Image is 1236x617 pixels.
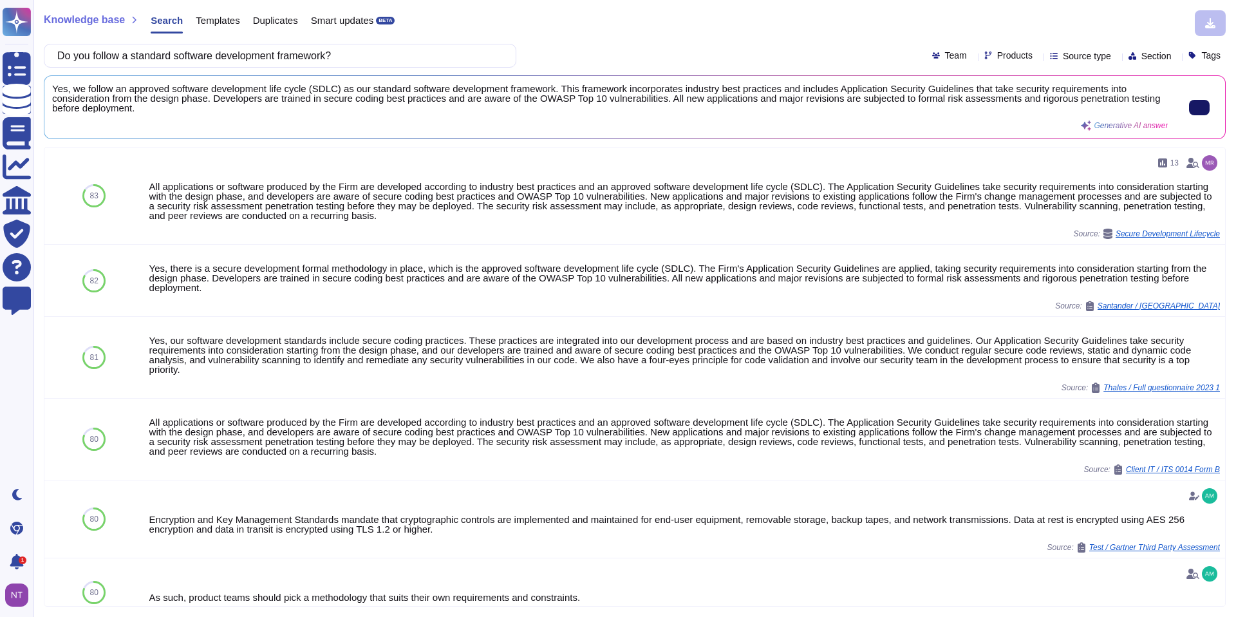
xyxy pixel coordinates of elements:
img: user [5,584,28,607]
span: 80 [90,515,98,523]
div: BETA [376,17,395,24]
button: user [3,581,37,609]
span: Santander / [GEOGRAPHIC_DATA] [1098,302,1220,310]
span: 82 [90,277,98,285]
span: Secure Development Lifecycle [1116,230,1220,238]
span: Templates [196,15,239,25]
span: 80 [90,589,98,596]
span: Generative AI answer [1094,122,1168,129]
span: Source: [1084,464,1220,475]
span: Source: [1074,229,1220,239]
span: Test / Gartner Third Party Assessment [1089,544,1220,551]
span: Source: [1055,301,1220,311]
span: Source type [1063,52,1111,61]
img: user [1202,566,1217,582]
span: 81 [90,354,98,361]
span: Products [997,51,1033,60]
div: As such, product teams should pick a methodology that suits their own requirements and constraints. [149,593,1220,602]
div: Yes, there is a secure development formal methodology in place, which is the approved software de... [149,263,1220,292]
span: Smart updates [311,15,374,25]
span: Section [1141,52,1172,61]
span: Thales / Full questionnaire 2023 1 [1103,384,1220,392]
span: 80 [90,435,98,443]
input: Search a question or template... [51,44,503,67]
img: user [1202,155,1217,171]
span: Tags [1201,51,1221,60]
img: user [1202,488,1217,504]
div: 1 [19,556,26,564]
div: All applications or software produced by the Firm are developed according to industry best practi... [149,417,1220,456]
span: Team [945,51,967,60]
span: Yes, we follow an approved software development life cycle (SDLC) as our standard software develo... [52,84,1168,113]
div: All applications or software produced by the Firm are developed according to industry best practi... [149,182,1220,220]
span: Source: [1062,383,1220,393]
div: Yes, our software development standards include secure coding practices. These practices are inte... [149,336,1220,374]
div: Encryption and Key Management Standards mandate that cryptographic controls are implemented and m... [149,515,1220,534]
span: Duplicates [253,15,298,25]
span: 13 [1170,159,1179,167]
span: Search [151,15,183,25]
span: 83 [90,192,98,200]
span: Knowledge base [44,15,125,25]
span: Source: [1047,542,1220,553]
span: Client IT / ITS 0014 Form B [1126,466,1220,473]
